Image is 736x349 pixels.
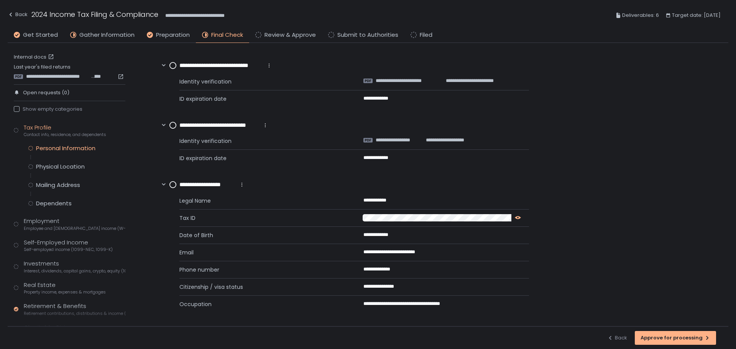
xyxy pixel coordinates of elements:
[24,259,125,274] div: Investments
[23,89,69,96] span: Open requests (0)
[24,132,106,138] span: Contact info, residence, and dependents
[641,334,710,341] div: Approve for processing
[337,31,398,39] span: Submit to Authorities
[179,266,345,274] span: Phone number
[36,163,85,170] div: Physical Location
[179,231,345,239] span: Date of Birth
[24,289,106,295] span: Property income, expenses & mortgages
[8,9,28,22] button: Back
[24,247,113,252] span: Self-employed income (1099-NEC, 1099-K)
[24,281,106,295] div: Real Estate
[607,331,627,345] button: Back
[179,95,345,103] span: ID expiration date
[24,217,125,231] div: Employment
[14,54,56,61] a: Internal docs
[31,9,158,20] h1: 2024 Income Tax Filing & Compliance
[79,31,135,39] span: Gather Information
[179,154,345,162] span: ID expiration date
[24,302,125,316] div: Retirement & Benefits
[24,123,106,138] div: Tax Profile
[24,311,125,316] span: Retirement contributions, distributions & income (1099-R, 5498)
[264,31,316,39] span: Review & Approve
[179,137,345,145] span: Identity verification
[24,268,125,274] span: Interest, dividends, capital gains, crypto, equity (1099s, K-1s)
[179,214,344,222] span: Tax ID
[211,31,243,39] span: Final Check
[36,181,80,189] div: Mailing Address
[23,31,58,39] span: Get Started
[8,10,28,19] div: Back
[420,31,432,39] span: Filed
[179,300,345,308] span: Occupation
[179,197,345,205] span: Legal Name
[14,64,125,80] div: Last year's filed returns
[179,249,345,256] span: Email
[607,334,627,341] div: Back
[24,238,113,253] div: Self-Employed Income
[36,144,95,152] div: Personal Information
[156,31,190,39] span: Preparation
[672,11,721,20] span: Target date: [DATE]
[36,200,72,207] div: Dependents
[622,11,659,20] span: Deliverables: 6
[635,331,716,345] button: Approve for processing
[24,226,125,231] span: Employee and [DEMOGRAPHIC_DATA] income (W-2s)
[179,283,345,291] span: Citizenship / visa status
[24,323,87,338] div: Charitable Giving
[179,78,345,85] span: Identity verification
